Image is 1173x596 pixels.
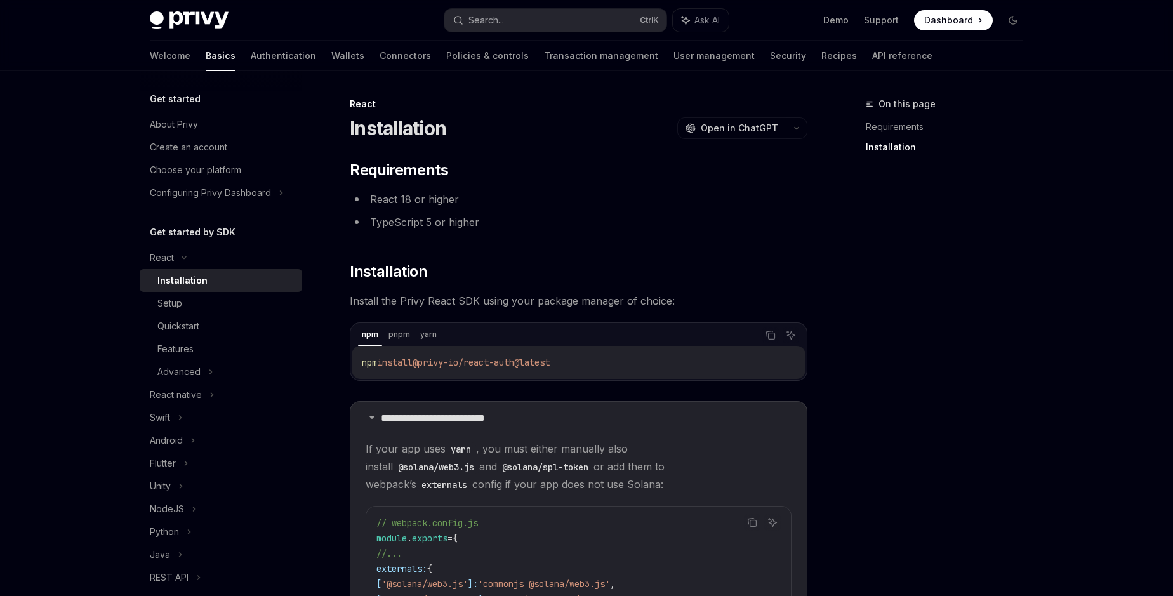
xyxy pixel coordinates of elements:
[823,14,849,27] a: Demo
[331,41,364,71] a: Wallets
[866,137,1033,157] a: Installation
[376,548,402,559] span: //...
[407,533,412,544] span: .
[416,478,472,492] code: externals
[150,387,202,402] div: React native
[453,533,458,544] span: {
[1003,10,1023,30] button: Toggle dark mode
[140,292,302,315] a: Setup
[350,98,807,110] div: React
[157,341,194,357] div: Features
[673,9,729,32] button: Ask AI
[444,9,666,32] button: Search...CtrlK
[157,364,201,380] div: Advanced
[157,296,182,311] div: Setup
[150,547,170,562] div: Java
[783,327,799,343] button: Ask AI
[150,524,179,540] div: Python
[770,41,806,71] a: Security
[140,315,302,338] a: Quickstart
[544,41,658,71] a: Transaction management
[366,440,792,493] span: If your app uses , you must either manually also install and or add them to webpack’s config if y...
[150,410,170,425] div: Swift
[150,185,271,201] div: Configuring Privy Dashboard
[393,460,479,474] code: @solana/web3.js
[150,91,201,107] h5: Get started
[140,159,302,182] a: Choose your platform
[150,162,241,178] div: Choose your platform
[413,357,550,368] span: @privy-io/react-auth@latest
[206,41,235,71] a: Basics
[150,11,229,29] img: dark logo
[350,213,807,231] li: TypeScript 5 or higher
[872,41,932,71] a: API reference
[385,327,414,342] div: pnpm
[762,327,779,343] button: Copy the contents from the code block
[914,10,993,30] a: Dashboard
[380,41,431,71] a: Connectors
[416,327,441,342] div: yarn
[358,327,382,342] div: npm
[150,117,198,132] div: About Privy
[878,96,936,112] span: On this page
[150,501,184,517] div: NodeJS
[764,514,781,531] button: Ask AI
[150,456,176,471] div: Flutter
[350,117,446,140] h1: Installation
[150,570,189,585] div: REST API
[350,292,807,310] span: Install the Privy React SDK using your package manager of choice:
[468,578,478,590] span: ]:
[350,190,807,208] li: React 18 or higher
[140,269,302,292] a: Installation
[640,15,659,25] span: Ctrl K
[447,533,453,544] span: =
[412,533,447,544] span: exports
[157,273,208,288] div: Installation
[150,140,227,155] div: Create an account
[377,357,413,368] span: install
[376,578,381,590] span: [
[427,563,432,574] span: {
[362,357,377,368] span: npm
[610,578,615,590] span: ,
[446,41,529,71] a: Policies & controls
[150,41,190,71] a: Welcome
[376,563,427,574] span: externals:
[350,262,427,282] span: Installation
[150,433,183,448] div: Android
[478,578,610,590] span: 'commonjs @solana/web3.js'
[694,14,720,27] span: Ask AI
[381,578,468,590] span: '@solana/web3.js'
[677,117,786,139] button: Open in ChatGPT
[150,479,171,494] div: Unity
[376,533,407,544] span: module
[866,117,1033,137] a: Requirements
[140,136,302,159] a: Create an account
[864,14,899,27] a: Support
[350,160,448,180] span: Requirements
[150,225,235,240] h5: Get started by SDK
[744,514,760,531] button: Copy the contents from the code block
[446,442,476,456] code: yarn
[251,41,316,71] a: Authentication
[701,122,778,135] span: Open in ChatGPT
[150,250,174,265] div: React
[924,14,973,27] span: Dashboard
[673,41,755,71] a: User management
[376,517,478,529] span: // webpack.config.js
[497,460,593,474] code: @solana/spl-token
[821,41,857,71] a: Recipes
[140,338,302,361] a: Features
[157,319,199,334] div: Quickstart
[140,113,302,136] a: About Privy
[468,13,504,28] div: Search...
